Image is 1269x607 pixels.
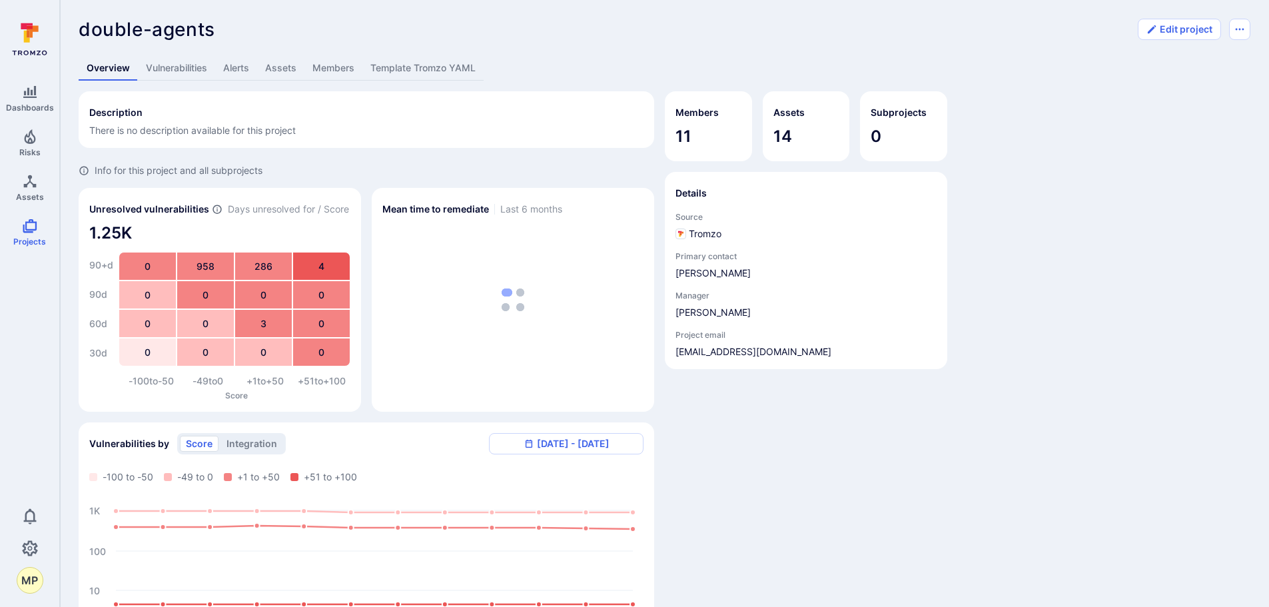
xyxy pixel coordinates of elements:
[16,192,44,202] span: Assets
[123,390,350,400] p: Score
[257,56,304,81] a: Assets
[17,567,43,594] button: MP
[177,310,234,337] div: 0
[177,470,213,484] span: -49 to 0
[6,103,54,113] span: Dashboards
[293,338,350,366] div: 0
[675,345,937,358] a: [EMAIL_ADDRESS][DOMAIN_NAME]
[228,203,349,217] span: Days unresolved for / Score
[489,433,643,454] button: [DATE] - [DATE]
[382,203,489,216] h2: Mean time to remediate
[89,437,169,450] span: Vulnerabilities by
[138,56,215,81] a: Vulnerabilities
[119,253,176,280] div: 0
[235,281,292,308] div: 0
[212,203,222,217] span: Number of vulnerabilities in status ‘Open’ ‘Triaged’ and ‘In process’ divided by score and scanne...
[675,106,719,119] h2: Members
[235,253,292,280] div: 286
[89,252,113,279] div: 90+ d
[871,106,927,119] h2: Subprojects
[675,267,937,280] a: [PERSON_NAME]
[871,126,937,147] span: 0
[1138,19,1221,40] button: Edit project
[103,470,153,484] span: -100 to -50
[89,310,113,337] div: 60 d
[362,56,484,81] a: Template Tromzo YAML
[294,374,351,388] div: +51 to +100
[304,470,357,484] span: +51 to +100
[89,585,100,596] text: 10
[675,212,937,222] span: Source
[89,223,350,244] span: 1.25K
[689,227,721,241] span: Tromzo
[675,187,707,200] h2: Details
[119,338,176,366] div: 0
[675,306,937,319] a: [PERSON_NAME]
[17,567,43,594] div: Mark Paladino
[19,147,41,157] span: Risks
[220,436,283,452] button: integration
[293,310,350,337] div: 0
[79,56,138,81] a: Overview
[675,330,937,340] span: Project email
[89,546,106,557] text: 100
[79,91,654,148] div: Collapse description
[89,281,113,308] div: 90 d
[89,340,113,366] div: 30 d
[1229,19,1250,40] button: Options menu
[293,281,350,308] div: 0
[235,338,292,366] div: 0
[119,281,176,308] div: 0
[773,126,839,147] span: 14
[180,374,237,388] div: -49 to 0
[119,310,176,337] div: 0
[180,436,218,452] button: score
[95,164,262,177] span: Info for this project and all subprojects
[177,338,234,366] div: 0
[89,505,100,516] text: 1K
[79,56,1250,81] div: Project tabs
[89,125,296,136] span: There is no description available for this project
[235,310,292,337] div: 3
[675,251,937,261] span: Primary contact
[89,106,143,119] h2: Description
[675,126,741,147] span: 11
[773,106,805,119] h2: Assets
[79,18,215,41] span: double-agents
[675,291,937,301] span: Manager
[177,253,234,280] div: 958
[293,253,350,280] div: 4
[13,237,46,247] span: Projects
[177,281,234,308] div: 0
[236,374,294,388] div: +1 to +50
[500,203,562,216] span: Last 6 months
[215,56,257,81] a: Alerts
[237,470,280,484] span: +1 to +50
[123,374,180,388] div: -100 to -50
[304,56,362,81] a: Members
[89,203,209,216] h2: Unresolved vulnerabilities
